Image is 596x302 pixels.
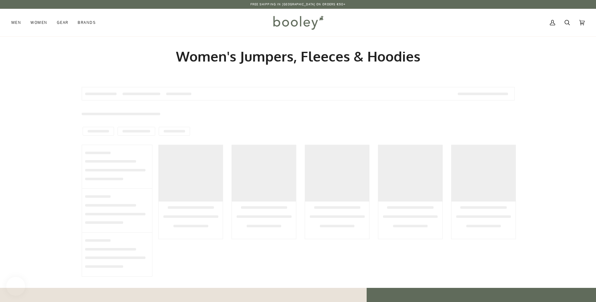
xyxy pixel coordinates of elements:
span: Gear [57,19,68,26]
a: Women [26,9,52,36]
a: Gear [52,9,73,36]
img: Booley [271,13,325,32]
span: Women [30,19,47,26]
span: Men [11,19,21,26]
a: Brands [73,9,101,36]
iframe: Button to open loyalty program pop-up [6,277,25,296]
span: Brands [78,19,96,26]
h1: Women's Jumpers, Fleeces & Hoodies [82,48,515,65]
p: Free Shipping in [GEOGRAPHIC_DATA] on Orders €50+ [250,2,346,7]
a: Men [11,9,26,36]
